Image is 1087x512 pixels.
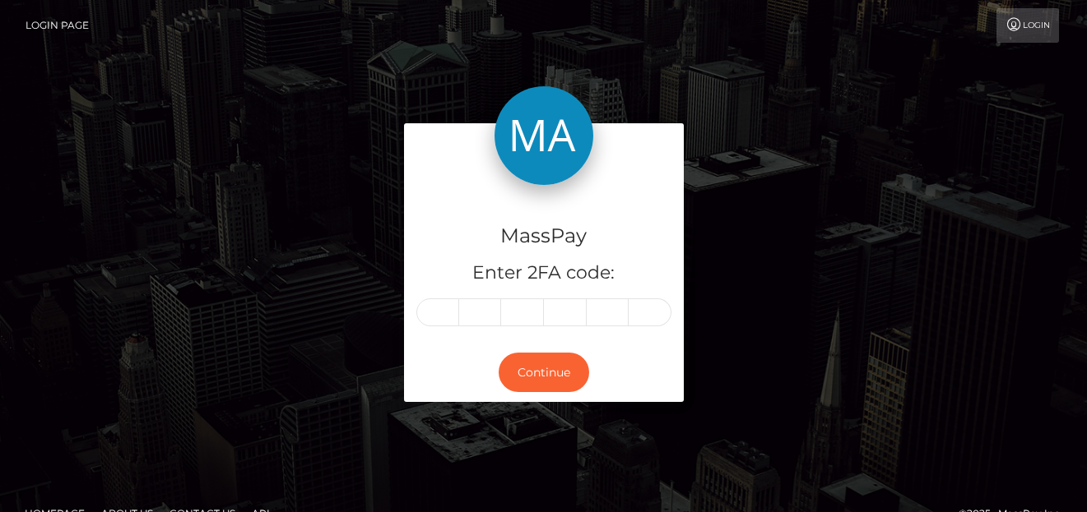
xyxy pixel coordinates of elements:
h4: MassPay [416,222,671,251]
button: Continue [499,353,589,393]
h5: Enter 2FA code: [416,261,671,286]
a: Login [996,8,1059,43]
a: Login Page [26,8,89,43]
img: MassPay [495,86,593,185]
